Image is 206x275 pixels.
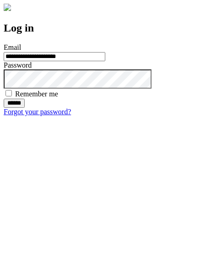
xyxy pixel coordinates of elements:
[4,108,71,116] a: Forgot your password?
[15,90,58,98] label: Remember me
[4,22,202,34] h2: Log in
[4,4,11,11] img: logo-4e3dc11c47720685a147b03b5a06dd966a58ff35d612b21f08c02c0306f2b779.png
[4,61,32,69] label: Password
[4,43,21,51] label: Email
